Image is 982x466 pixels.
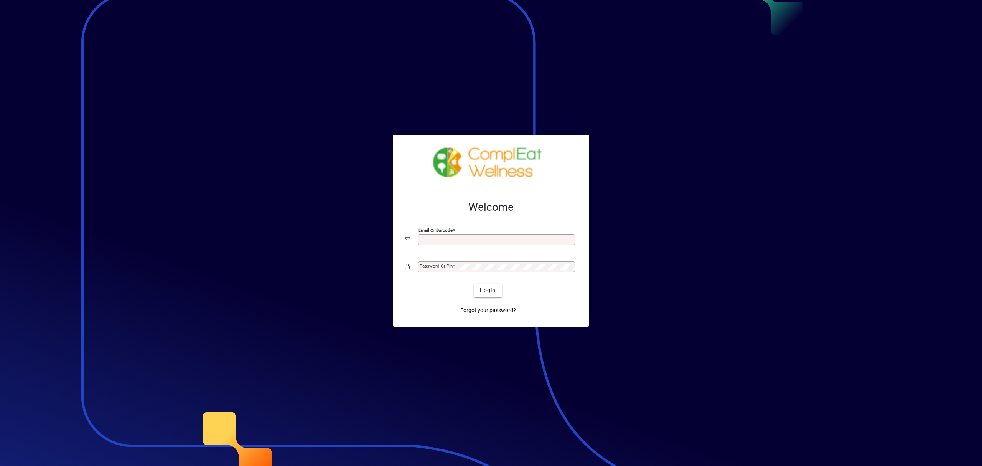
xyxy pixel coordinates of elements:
h2: Welcome [405,201,577,214]
span: Login [480,286,496,294]
a: Forgot your password? [457,304,519,317]
mat-label: Password or Pin [420,263,453,269]
button: Login [474,284,502,297]
span: Forgot your password? [460,306,516,314]
mat-label: Email or Barcode [418,227,453,233]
